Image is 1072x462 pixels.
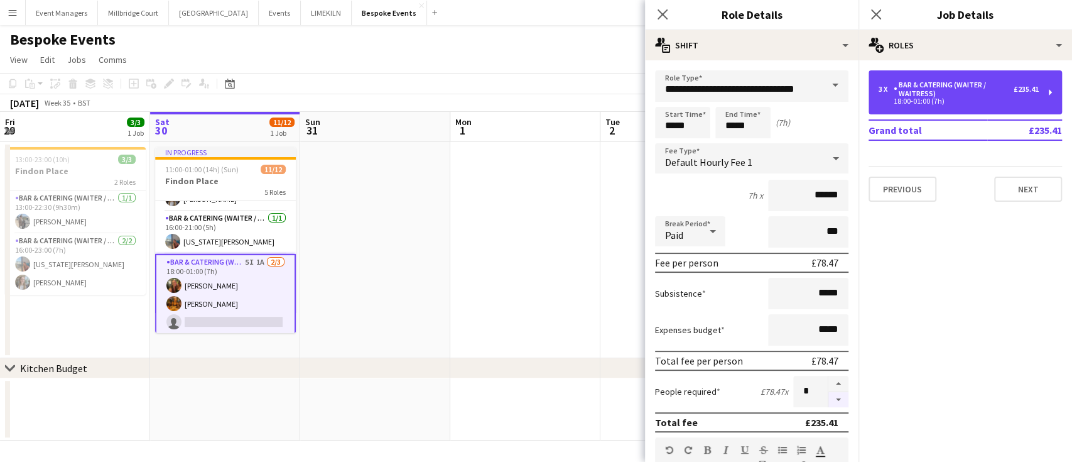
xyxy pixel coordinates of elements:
span: Sat [155,116,170,128]
div: Total fee per person [655,355,743,367]
span: 11/12 [261,165,286,174]
div: £235.41 [1014,85,1039,94]
div: Total fee [655,416,698,429]
button: Decrease [828,392,848,408]
span: 5 Roles [264,187,286,197]
button: Bespoke Events [352,1,427,25]
div: 1 Job [270,128,294,138]
div: (7h) [776,117,790,128]
span: Default Hourly Fee 1 [665,156,752,168]
a: Jobs [62,52,91,68]
button: Event Managers [26,1,98,25]
app-card-role: Bar & Catering (Waiter / waitress)1/113:00-22:30 (9h30m)[PERSON_NAME] [5,191,146,234]
div: BST [78,98,90,107]
span: 13:00-23:00 (10h) [15,155,70,164]
div: Fee per person [655,256,718,269]
span: 3/3 [118,155,136,164]
a: View [5,52,33,68]
h3: Findon Place [155,175,296,187]
div: Kitchen Budget [20,362,87,375]
button: LIMEKILN [301,1,352,25]
div: £78.47 [811,256,838,269]
div: £235.41 [805,416,838,429]
app-card-role: Bar & Catering (Waiter / waitress)5I1A2/318:00-01:00 (7h)[PERSON_NAME][PERSON_NAME] [155,254,296,336]
app-job-card: In progress11:00-01:00 (14h) (Sun)11/12Findon Place5 RolesBar & Catering (Waiter / waitress)2/215... [155,147,296,333]
td: £235.41 [987,120,1062,140]
span: 2 Roles [114,177,136,187]
app-job-card: 13:00-23:00 (10h)3/3Findon Place2 RolesBar & Catering (Waiter / waitress)1/113:00-22:30 (9h30m)[P... [5,147,146,295]
div: £78.47 x [761,386,788,397]
span: Fri [5,116,15,128]
span: 3/3 [127,118,144,127]
div: 1 Job [127,128,144,138]
span: Sun [305,116,320,128]
span: Comms [99,54,127,65]
button: Text Color [816,445,825,455]
app-card-role: Bar & Catering (Waiter / waitress)2/216:00-23:00 (7h)[US_STATE][PERSON_NAME][PERSON_NAME] [5,234,146,295]
a: Edit [35,52,60,68]
div: 7h x [748,190,763,201]
h3: Job Details [858,6,1072,23]
button: Millbridge Court [98,1,169,25]
h1: Bespoke Events [10,30,116,49]
span: 30 [153,123,170,138]
span: 11/12 [269,118,295,127]
span: 11:00-01:00 (14h) (Sun) [165,165,239,174]
span: Jobs [67,54,86,65]
div: £78.47 [811,355,838,367]
span: Edit [40,54,55,65]
div: Shift [645,30,858,60]
div: 18:00-01:00 (7h) [879,98,1039,104]
button: Italic [722,445,730,455]
div: Roles [858,30,1072,60]
div: Bar & Catering (Waiter / waitress) [894,80,1014,98]
h3: Findon Place [5,165,146,177]
span: Paid [665,229,683,241]
label: People required [655,386,720,397]
div: In progress [155,147,296,157]
button: Undo [665,445,674,455]
h3: Role Details [645,6,858,23]
label: Expenses budget [655,324,725,336]
span: Mon [455,116,472,128]
button: Bold [703,445,712,455]
span: 31 [303,123,320,138]
span: 2 [604,123,620,138]
button: Events [259,1,301,25]
button: Redo [684,445,693,455]
span: Tue [605,116,620,128]
app-card-role: Bar & Catering (Waiter / waitress)1/116:00-21:00 (5h)[US_STATE][PERSON_NAME] [155,211,296,254]
button: [GEOGRAPHIC_DATA] [169,1,259,25]
span: View [10,54,28,65]
button: Previous [869,177,936,202]
button: Ordered List [797,445,806,455]
td: Grand total [869,120,987,140]
span: 1 [453,123,472,138]
button: Increase [828,376,848,392]
button: Unordered List [778,445,787,455]
label: Subsistence [655,288,706,299]
div: 3 x [879,85,894,94]
span: Week 35 [41,98,73,107]
a: Comms [94,52,132,68]
button: Strikethrough [759,445,768,455]
button: Next [994,177,1062,202]
span: 29 [3,123,15,138]
button: Underline [740,445,749,455]
div: [DATE] [10,97,39,109]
